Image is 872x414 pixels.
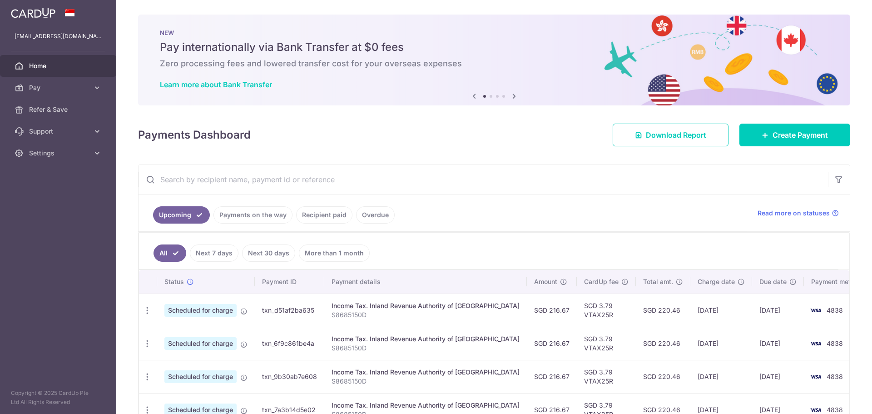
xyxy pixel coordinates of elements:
input: Search by recipient name, payment id or reference [139,165,828,194]
td: txn_9b30ab7e608 [255,360,324,393]
span: Amount [534,277,557,286]
h4: Payments Dashboard [138,127,251,143]
span: CardUp fee [584,277,619,286]
a: More than 1 month [299,244,370,262]
a: Payments on the way [213,206,292,224]
a: Next 7 days [190,244,238,262]
td: SGD 3.79 VTAX25R [577,294,636,327]
p: S8685150D [332,377,520,386]
img: Bank transfer banner [138,15,850,105]
span: Read more on statuses [758,209,830,218]
a: Create Payment [739,124,850,146]
td: SGD 216.67 [527,327,577,360]
span: Download Report [646,130,706,140]
span: Home [29,61,89,70]
div: Income Tax. Inland Revenue Authority of [GEOGRAPHIC_DATA] [332,301,520,310]
p: [EMAIL_ADDRESS][DOMAIN_NAME] [15,32,102,41]
div: Income Tax. Inland Revenue Authority of [GEOGRAPHIC_DATA] [332,401,520,410]
td: [DATE] [690,294,752,327]
th: Payment ID [255,270,324,294]
td: [DATE] [690,360,752,393]
img: Bank Card [807,305,825,316]
div: Income Tax. Inland Revenue Authority of [GEOGRAPHIC_DATA] [332,334,520,344]
td: SGD 3.79 VTAX25R [577,327,636,360]
a: Overdue [356,206,395,224]
img: Bank Card [807,371,825,382]
td: [DATE] [752,327,804,360]
span: Support [29,127,89,136]
td: SGD 3.79 VTAX25R [577,360,636,393]
span: Status [164,277,184,286]
td: SGD 220.46 [636,360,690,393]
p: NEW [160,29,828,36]
span: Create Payment [773,130,828,140]
span: 4838 [827,373,843,380]
div: Income Tax. Inland Revenue Authority of [GEOGRAPHIC_DATA] [332,368,520,377]
td: SGD 220.46 [636,294,690,327]
span: Scheduled for charge [164,304,237,317]
td: txn_d51af2ba635 [255,294,324,327]
img: Bank Card [807,338,825,349]
span: Scheduled for charge [164,337,237,350]
img: CardUp [11,7,55,18]
span: 4838 [827,406,843,414]
span: 4838 [827,339,843,347]
td: SGD 220.46 [636,327,690,360]
span: Settings [29,149,89,158]
span: 4838 [827,306,843,314]
th: Payment details [324,270,527,294]
a: Read more on statuses [758,209,839,218]
td: SGD 216.67 [527,294,577,327]
a: Download Report [613,124,728,146]
span: Refer & Save [29,105,89,114]
span: Charge date [698,277,735,286]
a: Recipient paid [296,206,352,224]
span: Total amt. [643,277,673,286]
td: [DATE] [690,327,752,360]
h6: Zero processing fees and lowered transfer cost for your overseas expenses [160,58,828,69]
td: [DATE] [752,360,804,393]
span: Scheduled for charge [164,370,237,383]
a: Next 30 days [242,244,295,262]
h5: Pay internationally via Bank Transfer at $0 fees [160,40,828,55]
span: Due date [759,277,787,286]
td: txn_6f9c861be4a [255,327,324,360]
td: SGD 216.67 [527,360,577,393]
td: [DATE] [752,294,804,327]
span: Pay [29,83,89,92]
a: Learn more about Bank Transfer [160,80,272,89]
a: All [154,244,186,262]
p: S8685150D [332,344,520,353]
a: Upcoming [153,206,210,224]
p: S8685150D [332,310,520,319]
